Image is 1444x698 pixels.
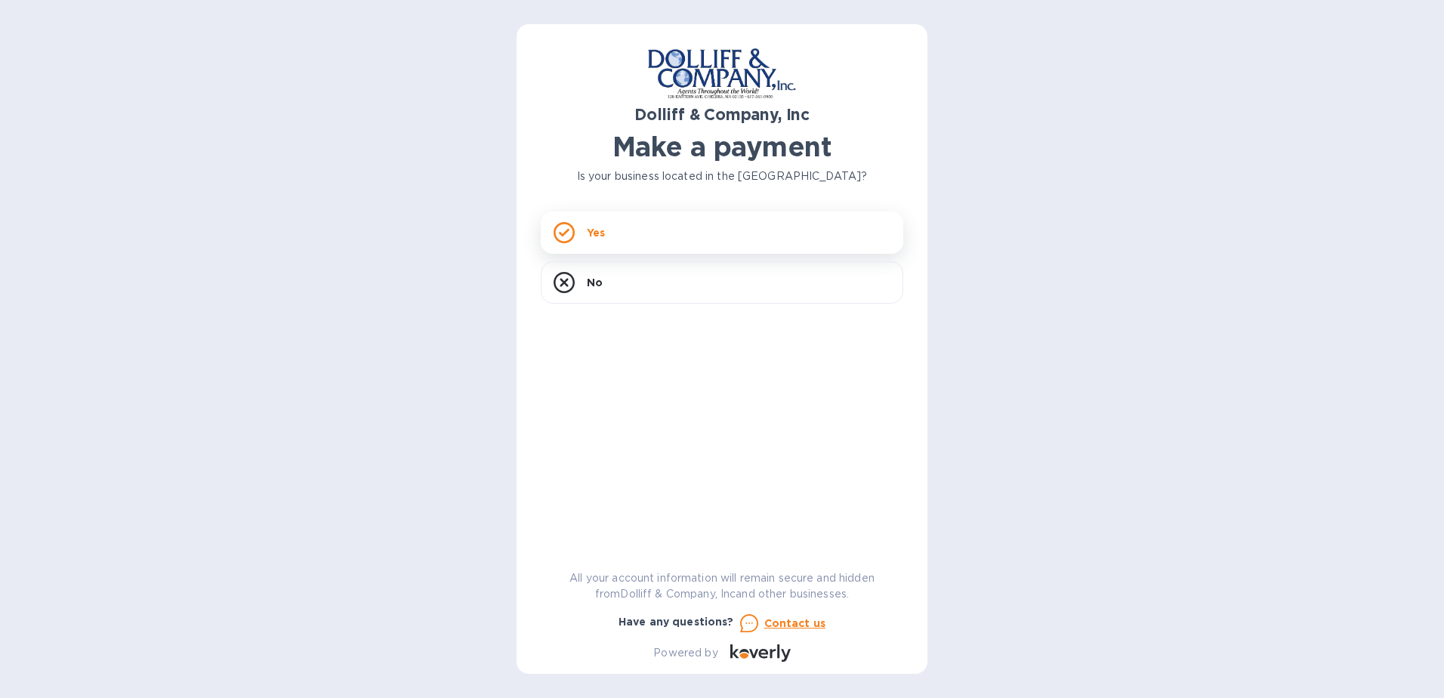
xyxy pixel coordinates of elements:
[541,570,903,602] p: All your account information will remain secure and hidden from Dolliff & Company, Inc and other ...
[541,168,903,184] p: Is your business located in the [GEOGRAPHIC_DATA]?
[587,275,603,290] p: No
[634,105,810,124] b: Dolliff & Company, Inc
[764,617,826,629] u: Contact us
[619,616,734,628] b: Have any questions?
[653,645,717,661] p: Powered by
[541,131,903,162] h1: Make a payment
[587,225,605,240] p: Yes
